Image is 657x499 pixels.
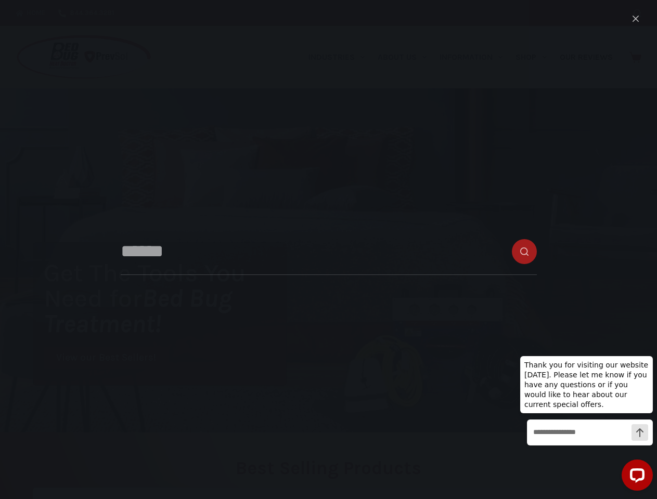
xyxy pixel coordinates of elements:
img: Prevsol/Bed Bug Heat Doctor [16,34,152,81]
a: View our Best Sellers! [44,347,169,369]
i: Bed Bug Treatment! [44,283,232,338]
iframe: LiveChat chat widget [512,346,657,499]
a: Our Reviews [553,26,619,88]
a: Shop [509,26,553,88]
span: View our Best Sellers! [56,353,156,363]
a: Industries [302,26,371,88]
h1: Get The Tools You Need for [44,260,286,336]
h2: Best Selling Products [33,459,624,477]
button: Search [634,9,641,17]
a: Information [433,26,509,88]
nav: Primary [302,26,619,88]
a: About Us [371,26,433,88]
